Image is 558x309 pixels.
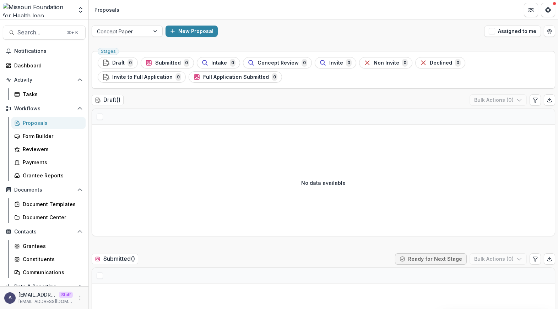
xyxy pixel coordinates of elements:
button: Non Invite0 [359,57,412,68]
div: Proposals [23,119,80,127]
span: 0 [184,59,189,67]
span: 0 [230,59,235,67]
div: Tasks [23,90,80,98]
button: Open Workflows [3,103,86,114]
p: [EMAIL_ADDRESS][DOMAIN_NAME] [18,298,73,305]
a: Form Builder [11,130,86,142]
span: Declined [430,60,452,66]
span: Stages [101,49,116,54]
a: Grantees [11,240,86,252]
h2: Submitted ( ) [92,254,138,264]
button: Assigned to me [484,26,541,37]
button: Full Application Submitted0 [189,71,282,83]
a: Document Templates [11,198,86,210]
button: Notifications [3,45,86,57]
a: Payments [11,156,86,168]
div: Proposals [94,6,119,13]
button: Bulk Actions (0) [470,253,527,265]
button: Partners [524,3,538,17]
a: Tasks [11,88,86,100]
div: Communications [23,269,80,276]
span: 0 [346,59,352,67]
span: Intake [211,60,227,66]
div: Payments [23,159,80,166]
button: Open Documents [3,184,86,195]
button: Submitted0 [141,57,194,68]
button: Open Activity [3,74,86,85]
a: Constituents [11,253,86,265]
a: Reviewers [11,143,86,155]
button: Draft0 [98,57,138,68]
p: [EMAIL_ADDRESS][DOMAIN_NAME] [18,291,56,298]
span: 0 [302,59,307,67]
div: ⌘ + K [65,29,80,37]
div: Reviewers [23,145,80,153]
span: Concept Review [258,60,299,66]
button: Edit table settings [530,253,541,265]
button: New Proposal [166,26,218,37]
button: Edit table settings [530,94,541,106]
button: Open entity switcher [76,3,86,17]
button: Concept Review0 [243,57,312,68]
span: 0 [402,59,408,67]
button: Bulk Actions (0) [470,94,527,106]
span: Notifications [14,48,83,54]
div: adhitya@trytemelio.com [9,296,12,300]
div: Document Templates [23,200,80,208]
span: Non Invite [374,60,399,66]
p: No data available [301,179,346,187]
span: Contacts [14,229,74,235]
a: Communications [11,266,86,278]
button: Export table data [544,253,555,265]
a: Dashboard [3,60,86,71]
button: Open table manager [544,26,555,37]
span: Workflows [14,106,74,112]
span: Invite [329,60,343,66]
img: Missouri Foundation for Health logo [3,3,73,17]
nav: breadcrumb [92,5,122,15]
span: Submitted [155,60,181,66]
div: Dashboard [14,62,80,69]
div: Grantee Reports [23,172,80,179]
div: Form Builder [23,132,80,140]
span: Data & Reporting [14,284,74,290]
button: Search... [3,26,86,40]
span: 0 [175,73,181,81]
span: Invite to Full Application [112,74,173,80]
span: Documents [14,187,74,193]
a: Document Center [11,211,86,223]
button: Declined0 [415,57,465,68]
button: More [76,294,84,302]
button: Intake0 [197,57,240,68]
div: Grantees [23,242,80,250]
span: 0 [128,59,133,67]
button: Open Contacts [3,226,86,237]
button: Export table data [544,94,555,106]
a: Proposals [11,117,86,129]
button: Ready for Next Stage [395,253,467,265]
p: Staff [59,292,73,298]
span: Search... [17,29,63,36]
span: Activity [14,77,74,83]
button: Invite0 [315,57,356,68]
button: Get Help [541,3,555,17]
h2: Draft ( ) [92,95,124,105]
span: Draft [112,60,125,66]
button: Invite to Full Application0 [98,71,186,83]
div: Document Center [23,214,80,221]
span: 0 [272,73,277,81]
span: 0 [455,59,461,67]
span: Full Application Submitted [203,74,269,80]
div: Constituents [23,255,80,263]
button: Open Data & Reporting [3,281,86,292]
a: Grantee Reports [11,170,86,181]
